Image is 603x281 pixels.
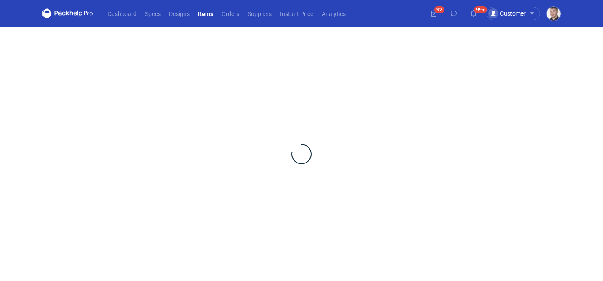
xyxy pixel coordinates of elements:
div: Customer [488,8,526,18]
a: Orders [217,8,243,18]
a: Specs [141,8,165,18]
a: Suppliers [243,8,276,18]
svg: Packhelp Pro [42,8,93,18]
a: Items [194,8,217,18]
a: Instant Price [276,8,317,18]
button: Customer [487,7,547,20]
button: 92 [427,7,441,20]
img: Maciej Sikora [547,7,561,21]
a: Analytics [317,8,350,18]
a: Dashboard [103,8,141,18]
a: Designs [165,8,194,18]
button: 99+ [467,7,480,20]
